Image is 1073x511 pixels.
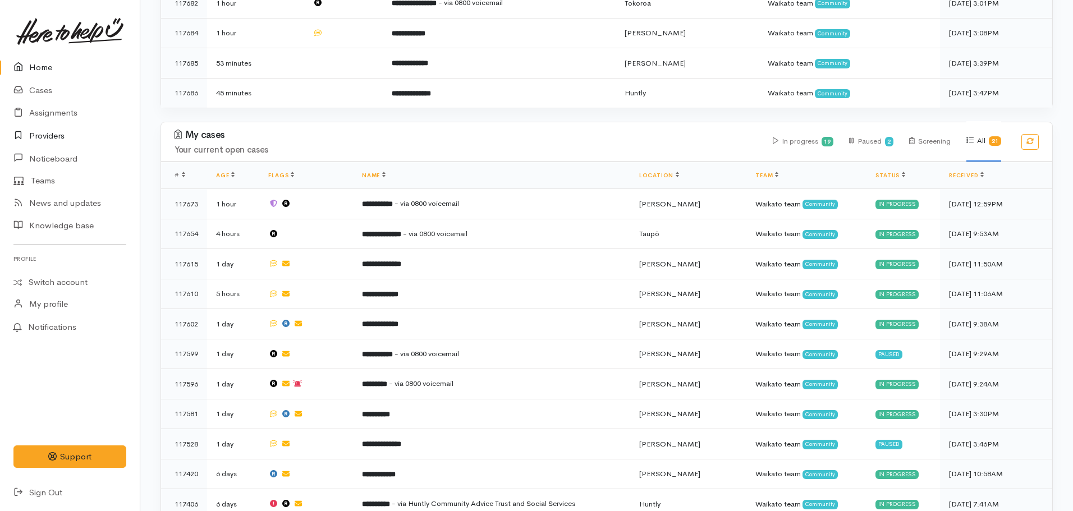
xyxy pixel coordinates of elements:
span: - via 0800 voicemail [389,379,453,388]
span: Community [803,410,838,419]
span: Community [803,350,838,359]
span: Community [803,470,838,479]
div: In progress [773,122,834,162]
td: [DATE] 9:53AM [940,219,1052,249]
td: [DATE] 3:08PM [940,18,1052,48]
span: Huntly [625,88,646,98]
span: Huntly [639,499,661,509]
div: In progress [875,260,919,269]
span: [PERSON_NAME] [639,349,700,358]
td: [DATE] 9:29AM [940,339,1052,369]
div: In progress [875,380,919,389]
td: 1 day [207,309,259,339]
div: In progress [875,320,919,329]
td: 117602 [161,309,207,339]
td: [DATE] 9:24AM [940,369,1052,399]
span: Community [815,89,850,98]
td: 1 day [207,339,259,369]
span: Community [803,200,838,209]
td: [DATE] 3:47PM [940,78,1052,108]
td: 1 day [207,429,259,459]
span: Community [803,230,838,239]
h6: Profile [13,251,126,266]
td: Waikato team [746,369,866,399]
span: [PERSON_NAME] [625,58,686,68]
td: 117599 [161,339,207,369]
span: # [175,172,185,179]
div: In progress [875,200,919,209]
td: Waikato team [746,279,866,309]
td: 117654 [161,219,207,249]
a: Location [639,172,679,179]
td: [DATE] 11:06AM [940,279,1052,309]
td: 45 minutes [207,78,304,108]
td: 117596 [161,369,207,399]
td: 117581 [161,399,207,429]
td: 117686 [161,78,207,108]
b: 21 [992,137,998,145]
b: 19 [824,138,831,145]
td: 1 day [207,369,259,399]
div: In progress [875,290,919,299]
h3: My cases [175,130,759,141]
span: Community [803,320,838,329]
td: 117684 [161,18,207,48]
a: Status [875,172,905,179]
td: 6 days [207,459,259,489]
div: In progress [875,500,919,509]
td: 117420 [161,459,207,489]
span: [PERSON_NAME] [625,28,686,38]
span: - via 0800 voicemail [403,229,467,238]
td: 117615 [161,249,207,279]
span: [PERSON_NAME] [639,469,700,478]
span: [PERSON_NAME] [639,319,700,329]
span: [PERSON_NAME] [639,439,700,449]
td: Waikato team [746,219,866,249]
div: All [966,121,1001,162]
div: Paused [875,440,902,449]
div: In progress [875,470,919,479]
td: Waikato team [746,339,866,369]
td: [DATE] 11:50AM [940,249,1052,279]
td: [DATE] 3:46PM [940,429,1052,459]
div: Screening [909,122,951,162]
div: In progress [875,410,919,419]
td: Waikato team [746,429,866,459]
span: Community [815,29,850,38]
span: - via 0800 voicemail [395,349,459,358]
span: Community [803,500,838,509]
td: Waikato team [746,399,866,429]
td: Waikato team [746,459,866,489]
span: [PERSON_NAME] [639,199,700,209]
td: 53 minutes [207,48,304,79]
div: Paused [875,350,902,359]
span: [PERSON_NAME] [639,259,700,269]
span: Community [803,290,838,299]
td: [DATE] 3:39PM [940,48,1052,79]
a: Flags [268,172,294,179]
td: 5 hours [207,279,259,309]
a: Team [755,172,778,179]
span: [PERSON_NAME] [639,409,700,418]
a: Age [216,172,235,179]
td: Waikato team [759,18,940,48]
td: 4 hours [207,219,259,249]
td: Waikato team [759,48,940,79]
div: Paused [849,122,893,162]
span: Taupō [639,229,659,238]
a: Name [362,172,386,179]
td: 117610 [161,279,207,309]
span: [PERSON_NAME] [639,379,700,389]
b: 2 [887,138,891,145]
td: [DATE] 9:38AM [940,309,1052,339]
td: 1 hour [207,189,259,219]
button: Support [13,445,126,468]
td: 1 day [207,249,259,279]
td: Waikato team [746,189,866,219]
td: [DATE] 12:59PM [940,189,1052,219]
td: Waikato team [746,249,866,279]
td: 117528 [161,429,207,459]
h4: Your current open cases [175,145,759,155]
td: 117673 [161,189,207,219]
span: Community [803,260,838,269]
